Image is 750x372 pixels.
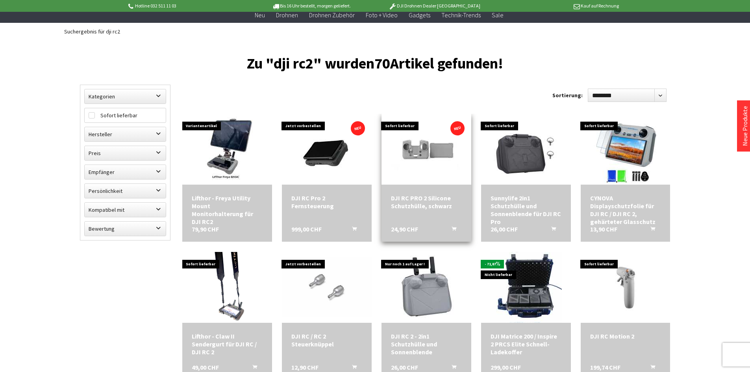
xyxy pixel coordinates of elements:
[304,7,360,23] a: Drohnen Zubehör
[192,194,263,226] a: Lifthor - Freya Utility Mount Monitorhalterung für DJI RC2 79,90 CHF
[491,225,518,233] span: 26,00 CHF
[441,11,481,19] span: Technik-Trends
[85,203,166,217] label: Kompatibel mit
[249,7,270,23] a: Neu
[366,11,398,19] span: Foto + Video
[291,194,362,210] a: DJI RC Pro 2 Fernsteuerung 999,00 CHF In den Warenkorb
[581,257,670,317] img: DJI RC Motion 2
[85,146,166,160] label: Preis
[201,252,253,323] img: Lifthor - Claw II Sendergurt für DJI RC / DJI RC 2
[542,225,561,235] button: In den Warenkorb
[80,58,670,69] h1: Zu "dji rc2" wurden Artikel gefunden!
[436,7,486,23] a: Technik-Trends
[552,89,583,102] label: Sortierung:
[250,1,373,11] p: Bis 16 Uhr bestellt, morgen geliefert.
[291,114,362,185] img: DJI RC Pro 2 Fernsteuerung
[192,225,219,233] span: 79,90 CHF
[391,194,462,210] a: DJI RC PRO 2 Silicone Schutzhülle, schwarz 24,90 CHF In den Warenkorb
[590,332,661,340] div: DJI RC Motion 2
[291,363,319,371] span: 12,90 CHF
[590,225,617,233] span: 13,90 CHF
[492,11,504,19] span: Sale
[360,7,403,23] a: Foto + Video
[403,7,436,23] a: Gadgets
[373,1,496,11] p: DJI Drohnen Dealer [GEOGRAPHIC_DATA]
[85,222,166,236] label: Bewertung
[491,363,521,371] span: 299,00 CHF
[192,332,263,356] div: Lifthor - Claw II Sendergurt für DJI RC / DJI RC 2
[85,184,166,198] label: Persönlichkeit
[741,106,749,146] a: Neue Produkte
[391,332,462,356] a: DJI RC 2 - 2in1 Schutzhülle und Sonnenblende 26,00 CHF In den Warenkorb
[491,332,561,356] a: DJI Matrice 200 / Inspire 2 PRCS Elite Schnell-Ladekoffer 299,00 CHF
[491,194,561,226] a: Sunnylife 2in1 Schutzhülle und Sonnenblende für DJI RC Pro 26,00 CHF In den Warenkorb
[391,332,462,356] div: DJI RC 2 - 2in1 Schutzhülle und Sonnenblende
[192,332,263,356] a: Lifthor - Claw II Sendergurt für DJI RC / DJI RC 2 49,00 CHF In den Warenkorb
[255,11,265,19] span: Neu
[486,7,509,23] a: Sale
[192,363,219,371] span: 49,00 CHF
[590,363,620,371] span: 199,74 CHF
[291,332,362,348] a: DJI RC / RC 2 Steuerknüppel 12,90 CHF In den Warenkorb
[641,225,660,235] button: In den Warenkorb
[491,114,561,185] img: Sunnylife 2in1 Schutzhülle und Sonnenblende für DJI RC Pro
[391,252,462,323] img: DJI RC 2 - 2in1 Schutzhülle und Sonnenblende
[85,127,166,141] label: Hersteller
[85,165,166,179] label: Empfänger
[491,194,561,226] div: Sunnylife 2in1 Schutzhülle und Sonnenblende für DJI RC Pro
[590,114,661,185] img: CYNOVA Displayschutzfolie für DJI RC / DJI RC 2, gehärteter Glasschutz
[490,252,562,323] img: DJI Matrice 200 / Inspire 2 PRCS Elite Schnell-Ladekoffer
[64,28,120,35] span: Suchergebnis für dji rc2
[590,194,661,226] div: CYNOVA Displayschutzfolie für DJI RC / DJI RC 2, gehärteter Glasschutz
[291,225,322,233] span: 999,00 CHF
[276,11,298,19] span: Drohnen
[270,7,304,23] a: Drohnen
[291,332,362,348] div: DJI RC / RC 2 Steuerknüppel
[590,194,661,226] a: CYNOVA Displayschutzfolie für DJI RC / DJI RC 2, gehärteter Glasschutz 13,90 CHF In den Warenkorb
[343,225,361,235] button: In den Warenkorb
[85,108,166,122] label: Sofort lieferbar
[491,332,561,356] div: DJI Matrice 200 / Inspire 2 PRCS Elite Schnell-Ladekoffer
[196,114,258,185] img: Lifthor - Freya Utility Mount Monitorhalterung für DJI RC2
[391,225,418,233] span: 24,90 CHF
[309,11,355,19] span: Drohnen Zubehör
[192,194,263,226] div: Lifthor - Freya Utility Mount Monitorhalterung für DJI RC2
[442,225,461,235] button: In den Warenkorb
[590,332,661,340] a: DJI RC Motion 2 199,74 CHF In den Warenkorb
[374,54,390,72] span: 70
[127,1,250,11] p: Hotline 032 511 11 03
[391,363,418,371] span: 26,00 CHF
[391,194,462,210] div: DJI RC PRO 2 Silicone Schutzhülle, schwarz
[282,257,372,317] img: DJI RC / RC 2 Steuerknüppel
[85,89,166,104] label: Kategorien
[391,114,462,185] img: DJI RC PRO 2 Silicone Schutzhülle, schwarz
[496,1,619,11] p: Kauf auf Rechnung
[409,11,430,19] span: Gadgets
[291,194,362,210] div: DJI RC Pro 2 Fernsteuerung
